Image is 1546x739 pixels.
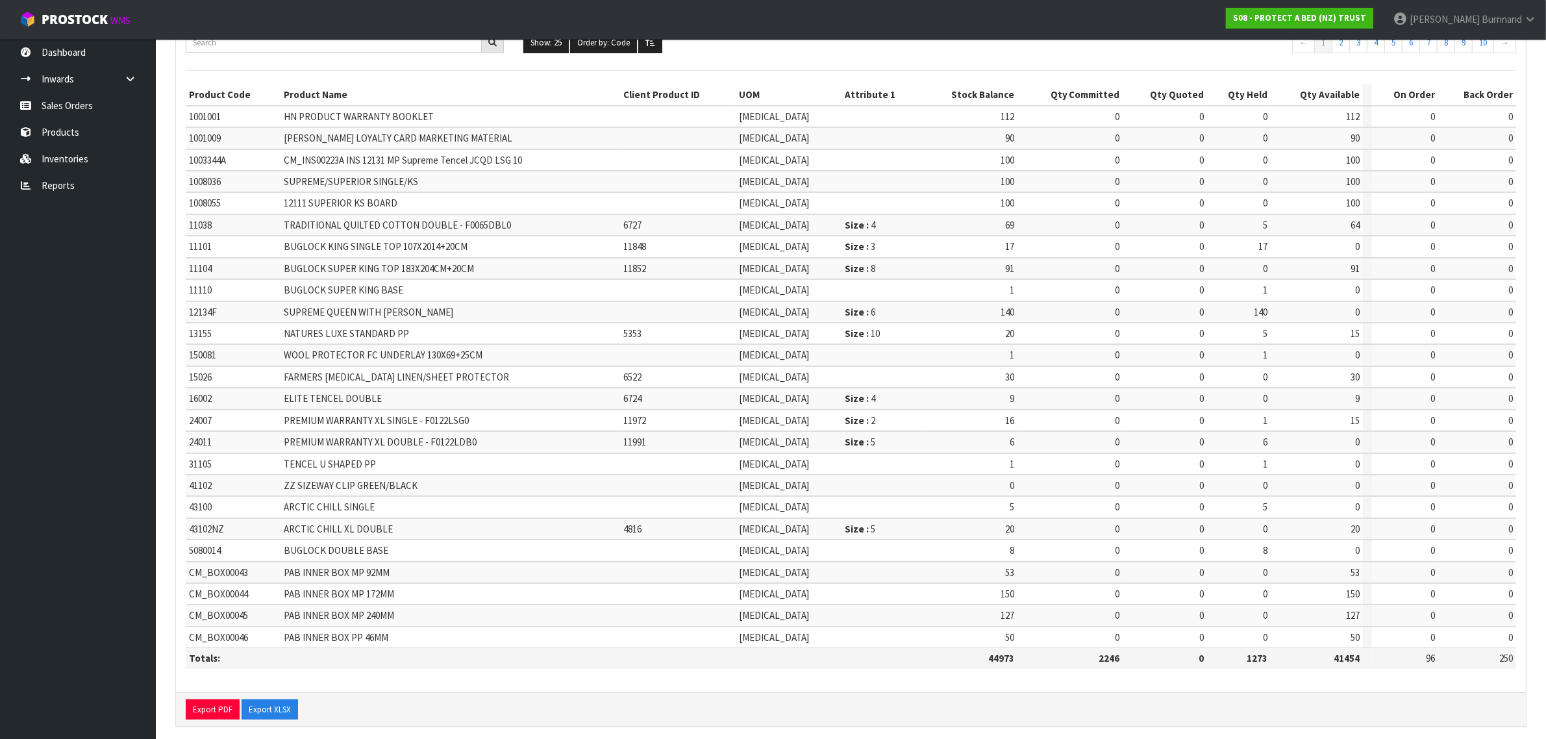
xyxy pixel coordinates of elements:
[739,392,809,405] span: [MEDICAL_DATA]
[1116,458,1120,470] span: 0
[42,11,108,28] span: ProStock
[1355,392,1360,405] span: 9
[1431,219,1436,231] span: 0
[623,219,642,231] span: 6727
[1116,240,1120,253] span: 0
[1116,392,1120,405] span: 0
[284,414,469,427] span: PREMIUM WARRANTY XL SINGLE - F0122LSG0
[1263,436,1267,448] span: 6
[1355,544,1360,557] span: 0
[189,588,248,600] span: CM_BOX00044
[1010,436,1014,448] span: 6
[623,436,646,448] span: 11991
[1472,32,1494,53] a: 10
[1508,154,1513,166] span: 0
[189,414,212,427] span: 24007
[1384,32,1403,53] a: 5
[1010,501,1014,513] span: 5
[1198,32,1516,56] nav: Page navigation
[736,84,842,105] th: UOM
[1346,154,1360,166] span: 100
[1355,458,1360,470] span: 0
[1508,284,1513,296] span: 0
[1263,392,1267,405] span: 0
[739,501,809,513] span: [MEDICAL_DATA]
[1010,392,1014,405] span: 9
[1508,371,1513,383] span: 0
[284,306,453,318] span: SUPREME QUEEN WITH [PERSON_NAME]
[739,523,809,535] span: [MEDICAL_DATA]
[1254,306,1267,318] span: 140
[284,371,509,383] span: FARMERS [MEDICAL_DATA] LINEN/SHEET PROTECTOR
[189,154,226,166] span: 1003344A
[1199,219,1204,231] span: 0
[1482,13,1522,25] span: Burnnand
[284,110,434,123] span: HN PRODUCT WARRANTY BOOKLET
[1508,240,1513,253] span: 0
[845,262,865,275] strong: Size
[845,306,865,318] strong: Size
[1010,284,1014,296] span: 1
[1431,175,1436,188] span: 0
[1351,327,1360,340] span: 15
[1010,458,1014,470] span: 1
[739,327,809,340] span: [MEDICAL_DATA]
[845,219,865,231] strong: Size
[1263,501,1267,513] span: 5
[1508,110,1513,123] span: 0
[1010,479,1014,492] span: 0
[1508,479,1513,492] span: 0
[1263,110,1267,123] span: 0
[739,219,809,231] span: [MEDICAL_DATA]
[284,523,393,535] span: ARCTIC CHILL XL DOUBLE
[284,349,482,361] span: WOOL PROTECTOR FC UNDERLAY 130X69+25CM
[1001,175,1014,188] span: 100
[739,458,809,470] span: [MEDICAL_DATA]
[1199,392,1204,405] span: 0
[1263,544,1267,557] span: 8
[189,523,224,535] span: 43102NZ
[1351,262,1360,275] span: 91
[1199,349,1204,361] span: 0
[189,219,212,231] span: 11038
[1508,262,1513,275] span: 0
[1508,501,1513,513] span: 0
[1508,566,1513,579] span: 0
[739,132,809,144] span: [MEDICAL_DATA]
[623,327,642,340] span: 5353
[871,306,876,318] span: 6
[739,175,809,188] span: [MEDICAL_DATA]
[739,306,809,318] span: [MEDICAL_DATA]
[1346,110,1360,123] span: 112
[1116,219,1120,231] span: 0
[189,110,221,123] span: 1001001
[189,327,212,340] span: 13155
[1431,197,1436,209] span: 0
[1199,523,1204,535] span: 0
[284,175,418,188] span: SUPREME/SUPERIOR SINGLE/KS
[1116,414,1120,427] span: 0
[1005,414,1014,427] span: 16
[1116,175,1120,188] span: 0
[1005,523,1014,535] span: 20
[284,132,512,144] span: [PERSON_NAME] LOYALTY CARD MARKETING MATERIAL
[284,327,409,340] span: NATURES LUXE STANDARD PP
[845,523,865,535] strong: Size
[739,566,809,579] span: [MEDICAL_DATA]
[189,262,212,275] span: 11104
[1431,132,1436,144] span: 0
[1017,84,1123,105] th: Qty Committed
[1001,588,1014,600] span: 150
[867,327,869,340] strong: :
[1431,284,1436,296] span: 0
[1116,371,1120,383] span: 0
[1372,84,1439,105] th: On Order
[1199,501,1204,513] span: 0
[867,392,869,405] strong: :
[739,479,809,492] span: [MEDICAL_DATA]
[1123,84,1207,105] th: Qty Quoted
[1199,240,1204,253] span: 0
[189,284,212,296] span: 11110
[845,240,865,253] strong: Size
[1005,566,1014,579] span: 53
